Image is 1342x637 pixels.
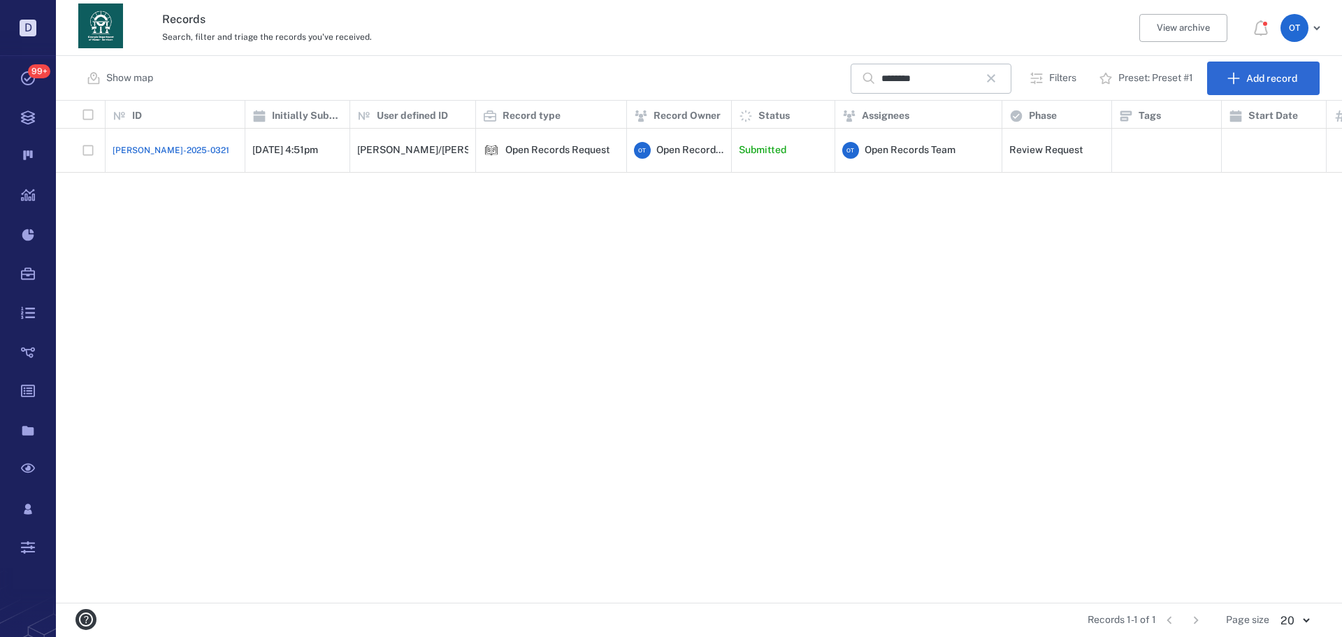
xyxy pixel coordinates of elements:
p: Phase [1029,109,1057,123]
p: Show map [106,71,153,85]
span: Records 1-1 of 1 [1088,613,1156,627]
button: help [70,603,102,636]
div: [PERSON_NAME]/[PERSON_NAME] [357,145,523,155]
button: OT [1280,14,1325,42]
div: O T [1280,14,1308,42]
div: Open Records Request [483,142,500,159]
p: Record Owner [654,109,721,123]
span: Page size [1226,613,1269,627]
span: 99+ [28,64,50,78]
button: Filters [1021,62,1088,95]
button: Add record [1207,62,1320,95]
p: Start Date [1248,109,1298,123]
p: [DATE] 4:51pm [252,143,318,157]
p: ID [132,109,142,123]
p: Filters [1049,71,1076,85]
span: Search, filter and triage the records you've received. [162,32,372,42]
p: User defined ID [377,109,448,123]
p: Initially Submitted Date [272,109,342,123]
p: Submitted [739,143,786,157]
p: Preset: Preset #1 [1118,71,1193,85]
a: Go home [78,3,123,53]
img: icon Open Records Request [483,142,500,159]
p: Assignees [862,109,909,123]
p: Tags [1139,109,1161,123]
img: Georgia Department of Human Services logo [78,3,123,48]
button: View archive [1139,14,1227,42]
a: [PERSON_NAME]-2025-0321 [113,144,229,157]
p: Record type [503,109,561,123]
button: Show map [78,62,164,95]
p: Status [758,109,790,123]
div: O T [634,142,651,159]
span: Open Records Team [865,143,955,157]
p: D [20,20,36,36]
div: Open Records Request [505,145,610,155]
div: O T [842,142,859,159]
span: Open Records Team [656,143,724,157]
button: Preset: Preset #1 [1090,62,1204,95]
div: 20 [1269,613,1320,629]
div: Review Request [1009,145,1083,155]
nav: pagination navigation [1156,609,1209,631]
h3: Records [162,11,924,28]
